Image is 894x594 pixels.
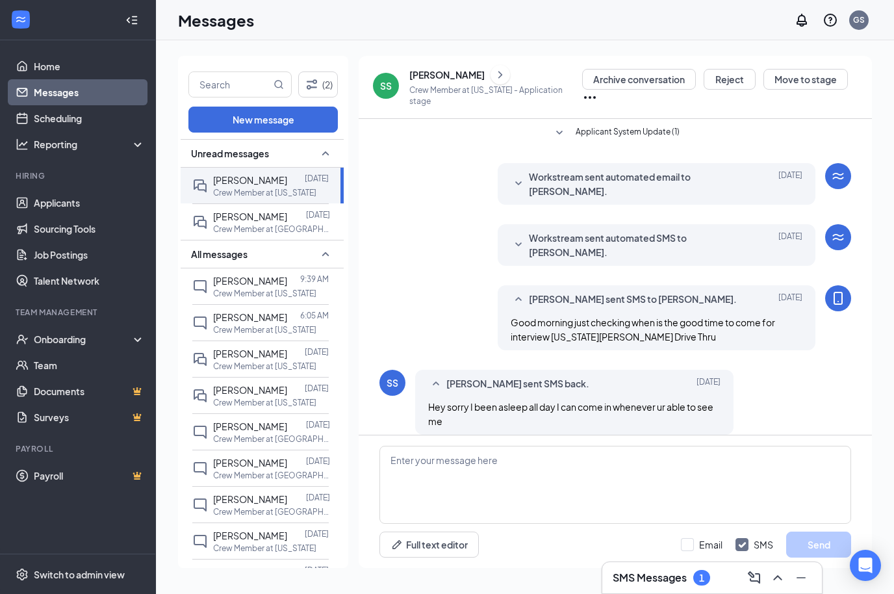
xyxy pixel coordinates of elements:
[318,146,333,161] svg: SmallChevronUp
[300,274,329,285] p: 9:39 AM
[192,279,208,294] svg: ChatInactive
[34,378,145,404] a: DocumentsCrown
[34,352,145,378] a: Team
[34,333,134,346] div: Onboarding
[192,461,208,476] svg: ChatInactive
[191,248,248,261] span: All messages
[696,376,721,392] span: [DATE]
[192,534,208,549] svg: ChatInactive
[14,13,27,26] svg: WorkstreamLogo
[770,570,785,586] svg: ChevronUp
[306,492,330,503] p: [DATE]
[529,170,745,198] span: Workstream sent automated email to [PERSON_NAME].
[778,170,802,198] span: [DATE]
[213,275,287,287] span: [PERSON_NAME]
[529,231,745,259] span: Workstream sent automated SMS to [PERSON_NAME].
[494,67,507,83] svg: ChevronRight
[304,77,320,92] svg: Filter
[305,173,329,184] p: [DATE]
[34,53,145,79] a: Home
[34,216,145,242] a: Sourcing Tools
[213,174,287,186] span: [PERSON_NAME]
[34,190,145,216] a: Applicants
[576,125,680,141] span: Applicant System Update (1)
[34,463,145,489] a: PayrollCrown
[744,567,765,588] button: ComposeMessage
[300,310,329,321] p: 6:05 AM
[274,79,284,90] svg: MagnifyingGlass
[823,12,838,28] svg: QuestionInfo
[192,352,208,367] svg: DoubleChat
[305,346,329,357] p: [DATE]
[213,384,287,396] span: [PERSON_NAME]
[16,568,29,581] svg: Settings
[387,376,398,389] div: SS
[552,125,680,141] button: SmallChevronDownApplicant System Update (1)
[34,138,146,151] div: Reporting
[830,168,846,184] svg: WorkstreamLogo
[34,242,145,268] a: Job Postings
[582,90,598,105] svg: Ellipses
[582,69,696,90] button: Archive conversation
[747,570,762,586] svg: ComposeMessage
[306,419,330,430] p: [DATE]
[34,105,145,131] a: Scheduling
[794,12,810,28] svg: Notifications
[305,565,329,576] p: [DATE]
[380,79,392,92] div: SS
[491,65,510,84] button: ChevronRight
[613,571,687,585] h3: SMS Messages
[428,376,444,392] svg: SmallChevronUp
[830,291,846,306] svg: MobileSms
[830,229,846,245] svg: WorkstreamLogo
[213,361,316,372] p: Crew Member at [US_STATE]
[213,211,287,222] span: [PERSON_NAME]
[213,493,287,505] span: [PERSON_NAME]
[34,268,145,294] a: Talent Network
[409,68,485,81] div: [PERSON_NAME]
[213,530,287,541] span: [PERSON_NAME]
[191,147,269,160] span: Unread messages
[379,532,479,558] button: Full text editorPen
[409,84,582,107] p: Crew Member at [US_STATE] - Application stage
[192,315,208,331] svg: ChatInactive
[511,237,526,253] svg: SmallChevronDown
[16,170,142,181] div: Hiring
[213,397,316,408] p: Crew Member at [US_STATE]
[305,383,329,394] p: [DATE]
[306,209,330,220] p: [DATE]
[213,288,316,299] p: Crew Member at [US_STATE]
[511,316,775,342] span: Good morning just checking when is the good time to come for interview [US_STATE][PERSON_NAME] Dr...
[390,538,403,551] svg: Pen
[699,573,704,584] div: 1
[213,420,287,432] span: [PERSON_NAME]
[192,497,208,513] svg: ChatInactive
[178,9,254,31] h1: Messages
[318,246,333,262] svg: SmallChevronUp
[192,178,208,194] svg: DoubleChat
[529,292,737,307] span: [PERSON_NAME] sent SMS to [PERSON_NAME].
[793,570,809,586] svg: Minimize
[125,14,138,27] svg: Collapse
[192,424,208,440] svg: ChatInactive
[791,567,811,588] button: Minimize
[188,107,338,133] button: New message
[213,324,316,335] p: Crew Member at [US_STATE]
[16,443,142,454] div: Payroll
[306,456,330,467] p: [DATE]
[778,292,802,307] span: [DATE]
[850,550,881,581] div: Open Intercom Messenger
[305,528,329,539] p: [DATE]
[213,348,287,359] span: [PERSON_NAME]
[34,568,125,581] div: Switch to admin view
[192,388,208,404] svg: DoubleChat
[428,401,713,427] span: Hey sorry I been asleep all day I can come in whenever ur able to see me
[778,231,802,259] span: [DATE]
[34,79,145,105] a: Messages
[213,224,330,235] p: Crew Member at [GEOGRAPHIC_DATA]
[34,404,145,430] a: SurveysCrown
[16,307,142,318] div: Team Management
[511,176,526,192] svg: SmallChevronDown
[16,333,29,346] svg: UserCheck
[767,567,788,588] button: ChevronUp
